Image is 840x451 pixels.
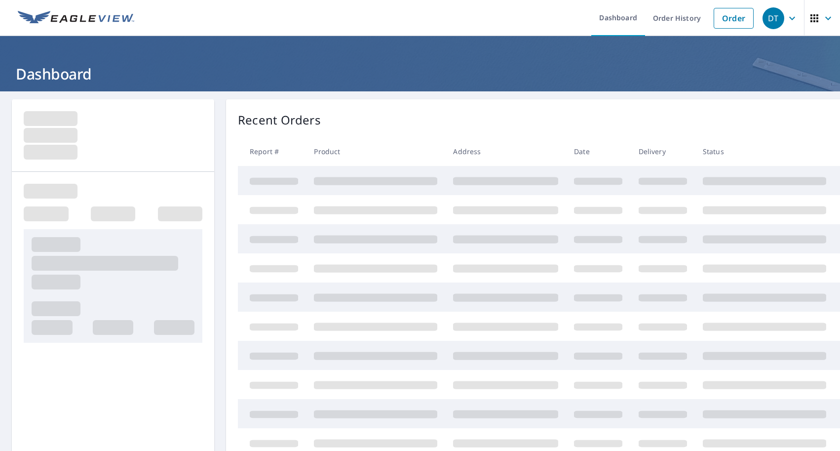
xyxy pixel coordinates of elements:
[714,8,754,29] a: Order
[763,7,784,29] div: DT
[18,11,134,26] img: EV Logo
[566,137,630,166] th: Date
[12,64,828,84] h1: Dashboard
[631,137,695,166] th: Delivery
[445,137,566,166] th: Address
[695,137,834,166] th: Status
[306,137,445,166] th: Product
[238,111,321,129] p: Recent Orders
[238,137,306,166] th: Report #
